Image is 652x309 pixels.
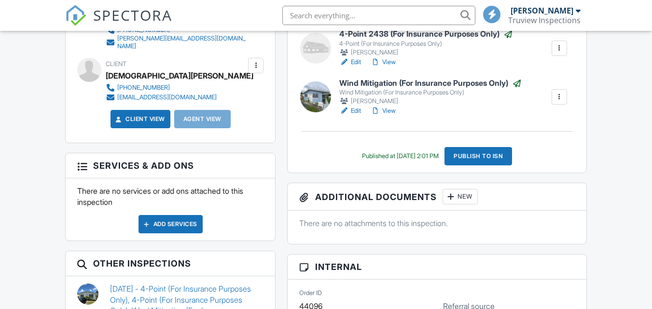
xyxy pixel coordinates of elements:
a: Wind Mitigation (For Insurance Purposes Only) Wind Mitigation (For Insurance Purposes Only) [PERS... [339,79,522,107]
div: [DEMOGRAPHIC_DATA][PERSON_NAME] [106,68,253,83]
h3: Additional Documents [288,183,586,211]
div: Add Services [139,215,203,233]
h3: Internal [288,255,586,280]
h6: Wind Mitigation (For Insurance Purposes Only) [339,79,522,88]
h3: Other Inspections [66,251,275,276]
label: Order ID [299,288,322,297]
div: [EMAIL_ADDRESS][DOMAIN_NAME] [117,94,217,101]
div: Publish to ISN [444,147,512,165]
div: [PERSON_NAME][EMAIL_ADDRESS][DOMAIN_NAME] [117,35,246,50]
div: [PERSON_NAME] [339,96,522,106]
a: Edit [339,57,361,67]
input: Search everything... [282,6,475,25]
div: Truview Inspections [508,15,581,25]
h6: 4-Point 2438 (For Insurance Purposes Only) [339,29,513,39]
div: [PERSON_NAME] [339,48,513,57]
span: Client [106,60,126,67]
div: [PERSON_NAME] [511,6,573,15]
a: [PERSON_NAME][EMAIL_ADDRESS][DOMAIN_NAME] [106,35,246,50]
div: [PHONE_NUMBER] [117,84,170,92]
a: [PHONE_NUMBER] [106,83,246,93]
span: SPECTORA [93,5,172,25]
a: 4-Point 2438 (For Insurance Purposes Only) 4-Point (For Insurance Purposes Only) [PERSON_NAME] [339,29,513,57]
h3: Services & Add ons [66,153,275,178]
p: There are no attachments to this inspection. [299,218,574,228]
div: 4-Point (For Insurance Purposes Only) [339,40,513,48]
img: The Best Home Inspection Software - Spectora [65,5,86,26]
a: [EMAIL_ADDRESS][DOMAIN_NAME] [106,93,246,102]
div: New [443,189,478,204]
div: Published at [DATE] 2:01 PM [362,152,439,160]
a: Edit [339,106,361,116]
a: View [371,57,396,67]
a: Client View [114,114,165,124]
a: SPECTORA [65,13,172,33]
a: View [371,106,396,116]
div: There are no services or add ons attached to this inspection [66,178,275,241]
div: Wind Mitigation (For Insurance Purposes Only) [339,89,522,96]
